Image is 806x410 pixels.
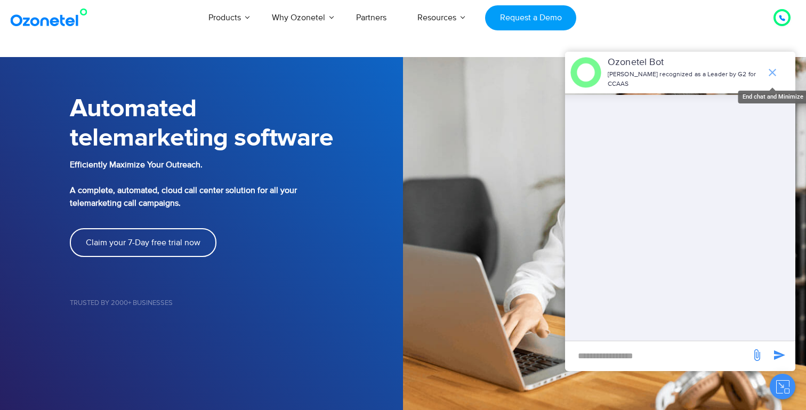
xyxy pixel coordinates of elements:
span: end chat or minimize [762,62,783,83]
b: Efficiently Maximize Your Outreach [70,159,297,208]
span: Claim your 7-Day free trial now [86,238,200,247]
img: header [570,57,601,88]
p: [PERSON_NAME] recognized as a Leader by G2 for CCAAS [608,70,761,89]
button: Close chat [770,374,795,399]
a: Request a Demo [485,5,576,30]
p: Ozonetel Bot [608,55,761,70]
div: new-msg-input [570,347,745,366]
a: Claim your 7-Day free trial now [70,228,216,257]
h1: Automated telemarketing software [70,94,403,153]
span: send message [746,344,768,366]
span: send message [769,344,790,366]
